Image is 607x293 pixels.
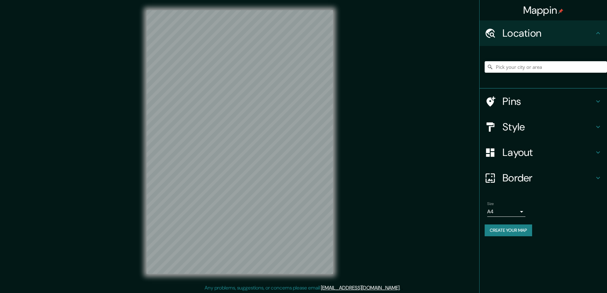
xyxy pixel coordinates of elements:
[523,4,564,17] h4: Mappin
[480,89,607,114] div: Pins
[502,121,594,133] h4: Style
[480,114,607,140] div: Style
[550,268,600,286] iframe: Help widget launcher
[502,146,594,159] h4: Layout
[205,284,401,292] p: Any problems, suggestions, or concerns please email .
[502,27,594,40] h4: Location
[502,172,594,184] h4: Border
[487,207,525,217] div: A4
[401,284,403,292] div: .
[502,95,594,108] h4: Pins
[487,201,494,207] label: Size
[485,224,532,236] button: Create your map
[480,140,607,165] div: Layout
[480,20,607,46] div: Location
[480,165,607,191] div: Border
[558,9,563,14] img: pin-icon.png
[147,10,333,274] canvas: Map
[485,61,607,73] input: Pick your city or area
[321,284,400,291] a: [EMAIL_ADDRESS][DOMAIN_NAME]
[401,284,401,292] div: .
